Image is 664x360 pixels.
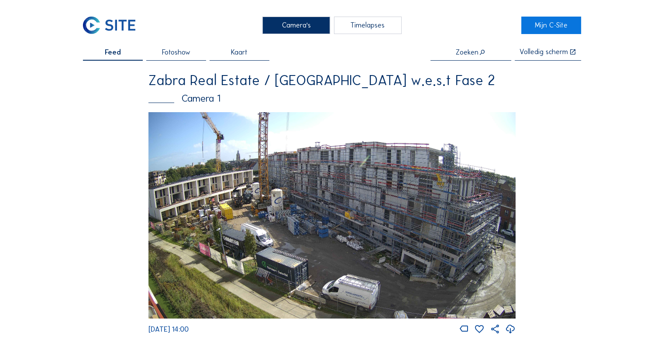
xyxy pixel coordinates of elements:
[105,49,121,56] span: Feed
[520,48,568,56] div: Volledig scherm
[148,325,189,333] span: [DATE] 14:00
[148,73,516,87] div: Zabra Real Estate / [GEOGRAPHIC_DATA] w.e.s.t Fase 2
[83,17,143,34] a: C-SITE Logo
[148,112,516,319] img: Image
[334,17,402,34] div: Timelapses
[148,94,516,104] div: Camera 1
[521,17,581,34] a: Mijn C-Site
[162,49,190,56] span: Fotoshow
[231,49,248,56] span: Kaart
[83,17,135,34] img: C-SITE Logo
[262,17,330,34] div: Camera's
